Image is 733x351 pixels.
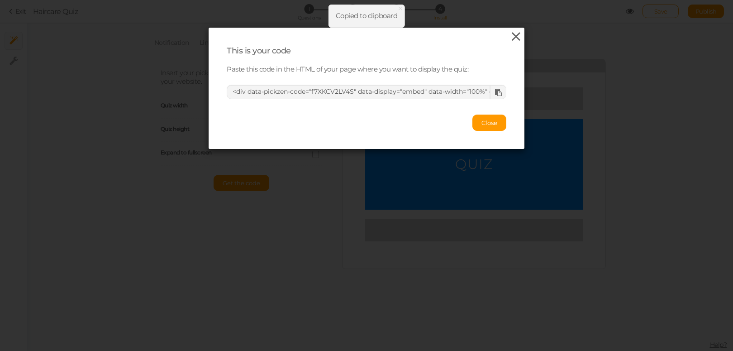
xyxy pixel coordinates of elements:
[336,11,398,20] span: Copied to clipboard
[481,119,497,126] span: Close
[227,85,506,99] textarea: <div data-pickzen-code="f7XKCV2LV4S" data-display="embed" data-width="100%" data-height="500px"><...
[227,46,291,56] span: This is your code
[397,2,404,15] span: ×
[472,115,506,131] button: Close
[227,65,506,74] p: Paste this code in the HTML of your page where you want to display the quiz:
